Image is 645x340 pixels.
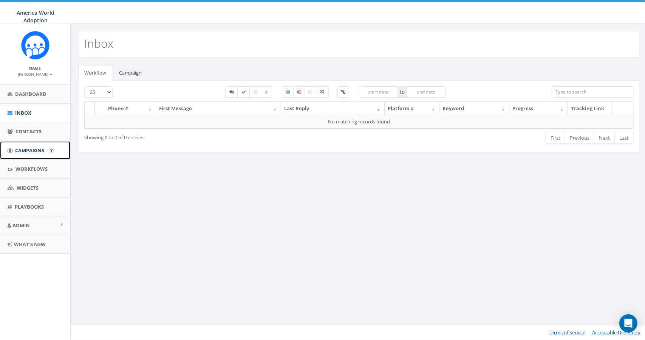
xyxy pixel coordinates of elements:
div: Open Intercom Messenger [619,314,637,332]
th: Last Reply: activate to sort column ascending [281,102,385,115]
input: end date [407,86,446,98]
label: Started [225,86,238,98]
a: Next [594,132,615,144]
span: Workflows [15,165,48,172]
div: Showing 0 to 0 of 0 entries [84,131,306,141]
a: Workflow [78,65,112,81]
small: Name [29,66,41,71]
img: Rally_Corp_Icon.png [21,31,49,59]
span: Dashboard [15,90,46,97]
span: Playbooks [15,203,44,210]
input: Type to search [552,86,634,98]
h2: Inbox [84,37,113,50]
label: Neutral [305,86,317,98]
th: Progress: activate to sort column ascending [509,102,568,115]
span: America World Adoption [17,9,54,24]
span: Widgets [17,184,39,191]
label: Negative [293,86,305,98]
th: Phone #: activate to sort column ascending [105,102,156,115]
th: Platform #: activate to sort column ascending [385,102,439,115]
td: No matching records found [85,115,634,128]
label: Closed [261,86,272,98]
input: start date [359,86,398,98]
a: Last [614,132,634,144]
a: Acceptable Use Policy [592,329,640,336]
th: First Message: activate to sort column ascending [156,102,281,115]
span: to [398,86,407,98]
a: Previous [565,132,594,144]
th: Tracking Link [568,102,612,115]
a: Campaign [113,65,148,81]
small: [PERSON_NAME] [18,72,53,77]
label: Mixed [316,86,329,98]
label: Positive [282,86,294,98]
span: Contacts [15,128,42,135]
label: Clicked [337,86,349,98]
input: Submit [49,148,54,153]
a: Terms of Service [549,329,585,336]
label: Completed [237,86,250,98]
span: Campaigns [15,147,44,154]
label: Expired [249,86,261,98]
th: Keyword: activate to sort column ascending [439,102,509,115]
a: First [546,132,565,144]
a: [PERSON_NAME] [18,70,53,77]
span: Inbox [15,109,31,116]
span: Admin [12,222,30,229]
span: What's New [14,241,46,248]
